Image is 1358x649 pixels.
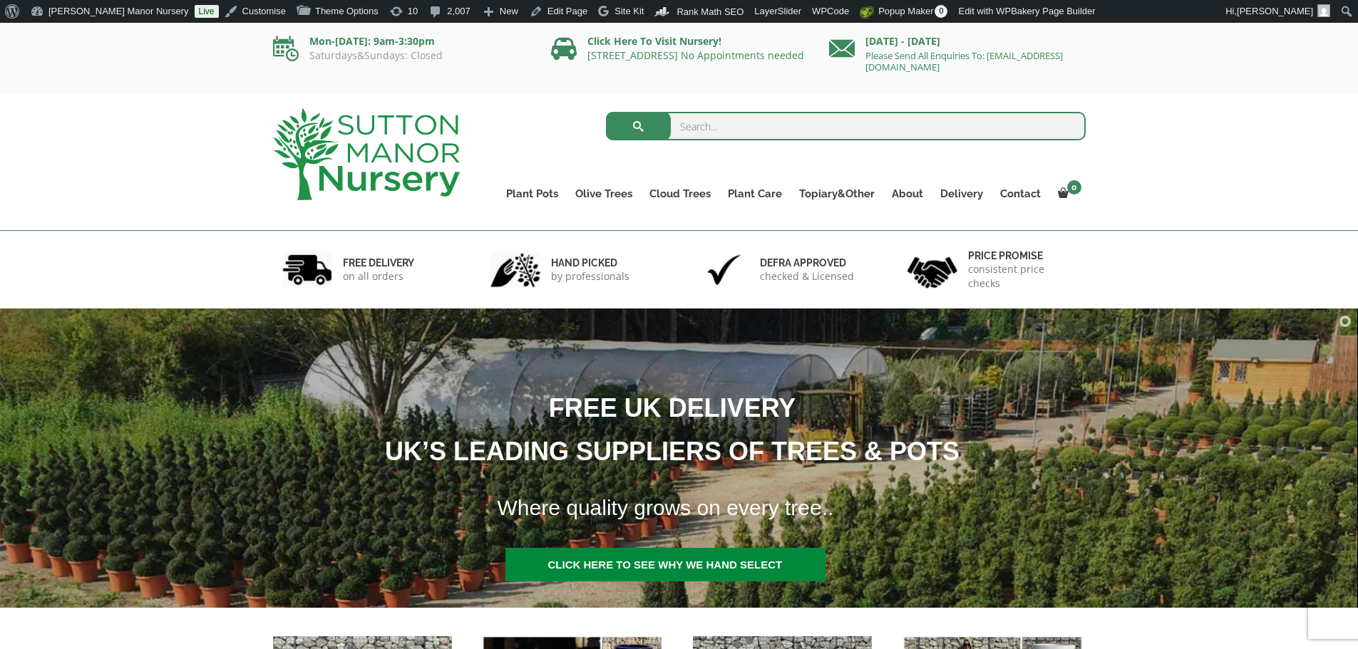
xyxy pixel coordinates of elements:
[932,184,992,204] a: Delivery
[699,251,749,288] img: 3.jpg
[907,248,957,291] img: 4.jpg
[641,184,719,204] a: Cloud Trees
[1237,6,1313,16] span: [PERSON_NAME]
[551,256,629,269] h6: hand picked
[606,112,1086,140] input: Search...
[343,269,414,284] p: on all orders
[587,34,721,48] a: Click Here To Visit Nursery!
[273,108,460,200] img: logo
[935,5,947,18] span: 0
[195,5,219,18] a: Live
[273,33,530,50] p: Mon-[DATE]: 9am-3:30pm
[865,49,1063,73] a: Please Send All Enquiries To: [EMAIL_ADDRESS][DOMAIN_NAME]
[148,386,1179,473] h1: FREE UK DELIVERY UK’S LEADING SUPPLIERS OF TREES & POTS
[829,33,1086,50] p: [DATE] - [DATE]
[760,256,854,269] h6: Defra approved
[282,251,332,288] img: 1.jpg
[791,184,883,204] a: Topiary&Other
[498,184,567,204] a: Plant Pots
[273,50,530,61] p: Saturdays&Sundays: Closed
[677,6,744,17] span: Rank Math SEO
[719,184,791,204] a: Plant Care
[968,249,1076,262] h6: Price promise
[587,48,804,62] a: [STREET_ADDRESS] No Appointments needed
[480,487,1180,529] h1: Where quality grows on every tree..
[551,269,629,284] p: by professionals
[1049,184,1086,204] a: 0
[883,184,932,204] a: About
[992,184,1049,204] a: Contact
[614,6,644,16] span: Site Kit
[343,256,414,269] h6: FREE DELIVERY
[490,251,540,288] img: 2.jpg
[968,262,1076,291] p: consistent price checks
[567,184,641,204] a: Olive Trees
[1067,180,1081,194] span: 0
[760,269,854,284] p: checked & Licensed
